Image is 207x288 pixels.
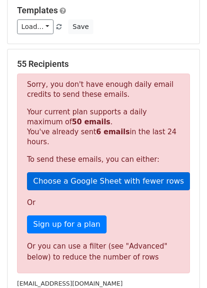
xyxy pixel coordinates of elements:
[27,241,180,262] div: Or you can use a filter (see "Advanced" below) to reduce the number of rows
[160,242,207,288] div: 聊天小工具
[96,128,130,136] strong: 6 emails
[27,215,107,233] a: Sign up for a plan
[27,198,180,208] p: Or
[17,280,123,287] small: [EMAIL_ADDRESS][DOMAIN_NAME]
[27,172,190,190] a: Choose a Google Sheet with fewer rows
[17,19,54,34] a: Load...
[17,5,58,15] a: Templates
[68,19,93,34] button: Save
[27,80,180,100] p: Sorry, you don't have enough daily email credits to send these emails.
[160,242,207,288] iframe: Chat Widget
[17,59,190,69] h5: 55 Recipients
[72,118,110,126] strong: 50 emails
[27,155,180,165] p: To send these emails, you can either:
[27,107,180,147] p: Your current plan supports a daily maximum of . You've already sent in the last 24 hours.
